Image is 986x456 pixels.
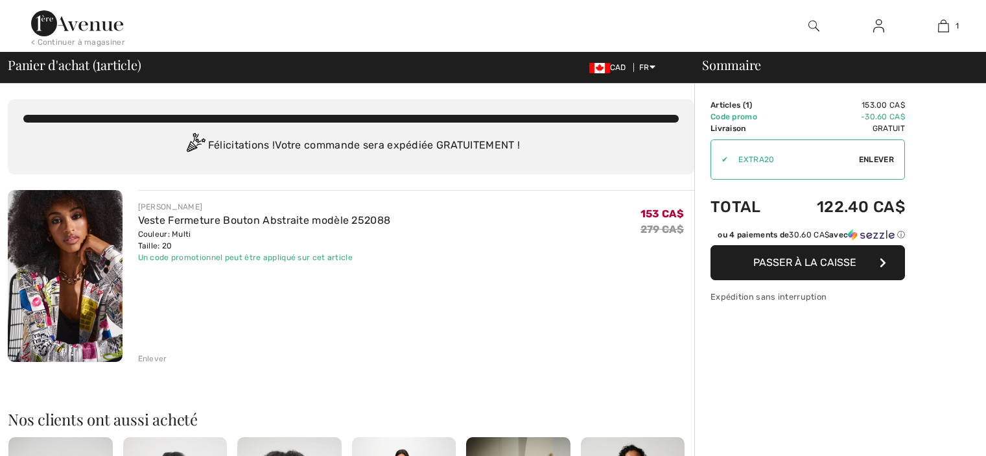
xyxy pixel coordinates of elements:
[687,58,978,71] div: Sommaire
[640,223,684,235] s: 279 CA$
[859,154,894,165] span: Enlever
[863,18,895,34] a: Se connecter
[710,123,781,134] td: Livraison
[31,10,123,36] img: 1ère Avenue
[728,140,859,179] input: Code promo
[96,55,100,72] span: 1
[589,63,631,72] span: CAD
[23,133,679,159] div: Félicitations ! Votre commande sera expédiée GRATUITEMENT !
[911,18,975,34] a: 1
[789,230,829,239] span: 30.60 CA$
[640,208,684,220] span: 153 CA$
[781,123,905,134] td: Gratuit
[808,18,819,34] img: recherche
[956,20,959,32] span: 1
[718,229,905,241] div: ou 4 paiements de avec
[711,154,728,165] div: ✔
[745,101,749,110] span: 1
[710,229,905,245] div: ou 4 paiements de30.60 CA$avecSezzle Cliquez pour en savoir plus sur Sezzle
[710,111,781,123] td: Code promo
[781,99,905,111] td: 153.00 CA$
[710,291,905,303] div: Expédition sans interruption
[710,99,781,111] td: Articles ( )
[8,411,694,427] h2: Nos clients ont aussi acheté
[753,256,856,269] span: Passer à la caisse
[873,18,884,34] img: Mes infos
[138,228,391,252] div: Couleur: Multi Taille: 20
[589,63,610,73] img: Canadian Dollar
[938,18,949,34] img: Mon panier
[781,185,905,229] td: 122.40 CA$
[31,36,125,48] div: < Continuer à magasiner
[138,201,391,213] div: [PERSON_NAME]
[781,111,905,123] td: -30.60 CA$
[848,229,895,241] img: Sezzle
[8,58,141,71] span: Panier d'achat ( article)
[639,63,655,72] span: FR
[138,353,167,365] div: Enlever
[182,133,208,159] img: Congratulation2.svg
[8,190,123,362] img: Veste Fermeture Bouton Abstraite modèle 252088
[710,245,905,280] button: Passer à la caisse
[138,252,391,263] div: Un code promotionnel peut être appliqué sur cet article
[138,214,391,226] a: Veste Fermeture Bouton Abstraite modèle 252088
[710,185,781,229] td: Total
